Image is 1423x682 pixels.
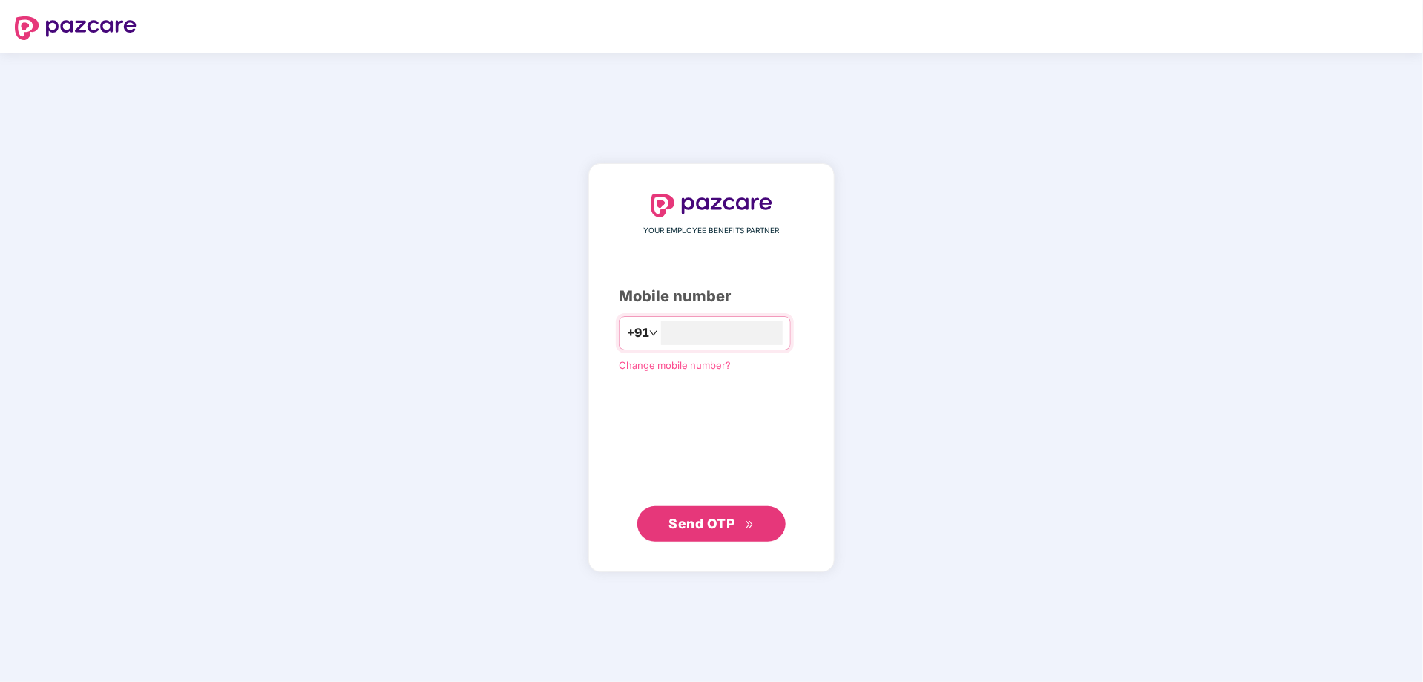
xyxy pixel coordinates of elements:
[637,506,786,542] button: Send OTPdouble-right
[651,194,772,217] img: logo
[745,520,755,530] span: double-right
[644,225,780,237] span: YOUR EMPLOYEE BENEFITS PARTNER
[619,359,731,371] a: Change mobile number?
[669,516,735,531] span: Send OTP
[15,16,137,40] img: logo
[619,285,804,308] div: Mobile number
[627,324,649,342] span: +91
[649,329,658,338] span: down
